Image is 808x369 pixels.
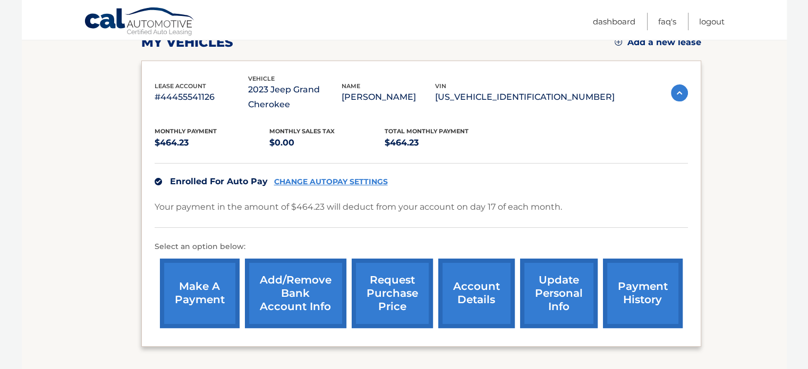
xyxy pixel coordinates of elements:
p: $464.23 [385,135,500,150]
img: accordion-active.svg [671,84,688,101]
a: update personal info [520,259,598,328]
a: Logout [699,13,725,30]
a: Cal Automotive [84,7,195,38]
a: Dashboard [593,13,635,30]
p: [US_VEHICLE_IDENTIFICATION_NUMBER] [435,90,615,105]
span: lease account [155,82,206,90]
span: vin [435,82,446,90]
h2: my vehicles [141,35,233,50]
p: Your payment in the amount of $464.23 will deduct from your account on day 17 of each month. [155,200,562,214]
a: FAQ's [658,13,676,30]
a: Add/Remove bank account info [245,259,346,328]
span: name [342,82,360,90]
p: $464.23 [155,135,270,150]
a: CHANGE AUTOPAY SETTINGS [274,177,388,186]
span: Total Monthly Payment [385,127,469,135]
span: vehicle [248,75,275,82]
span: Monthly sales Tax [269,127,335,135]
p: Select an option below: [155,241,688,253]
a: account details [438,259,515,328]
p: [PERSON_NAME] [342,90,435,105]
a: make a payment [160,259,240,328]
img: check.svg [155,178,162,185]
a: payment history [603,259,683,328]
img: add.svg [615,38,622,46]
a: request purchase price [352,259,433,328]
p: $0.00 [269,135,385,150]
span: Monthly Payment [155,127,217,135]
p: 2023 Jeep Grand Cherokee [248,82,342,112]
p: #44455541126 [155,90,248,105]
a: Add a new lease [615,37,701,48]
span: Enrolled For Auto Pay [170,176,268,186]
